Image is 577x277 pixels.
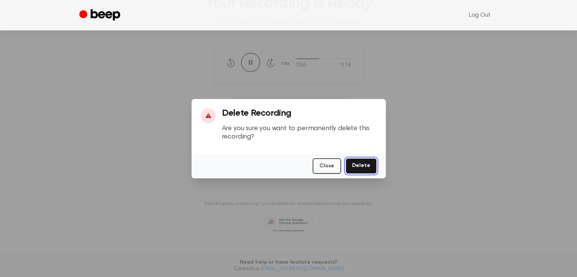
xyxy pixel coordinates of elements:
p: Are you sure you want to permanently delete this recording? [222,124,377,142]
h3: Delete Recording [222,108,377,118]
button: Delete [346,158,377,174]
div: ⚠ [201,108,216,123]
a: Beep [79,8,122,23]
a: Log Out [461,6,498,24]
button: Close [313,158,341,174]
